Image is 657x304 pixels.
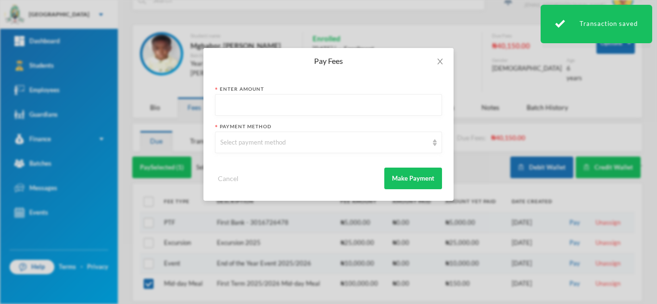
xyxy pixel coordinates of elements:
[436,58,444,65] i: icon: close
[220,138,428,147] div: Select payment method
[215,56,442,66] div: Pay Fees
[541,5,652,43] div: Transaction saved
[384,168,442,189] button: Make Payment
[215,123,442,130] div: Payment Method
[427,48,454,75] button: Close
[215,85,442,93] div: Enter Amount
[215,173,241,184] button: Cancel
